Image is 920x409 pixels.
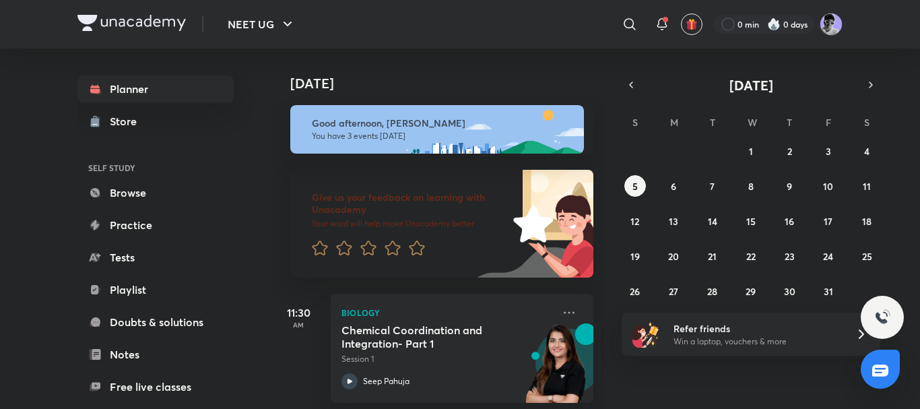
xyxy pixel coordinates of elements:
abbr: Saturday [864,116,869,129]
p: Win a laptop, vouchers & more [673,336,839,348]
img: avatar [686,18,698,30]
abbr: October 1, 2025 [749,145,753,158]
abbr: October 29, 2025 [746,285,756,298]
a: Playlist [77,276,234,303]
button: October 15, 2025 [740,210,762,232]
abbr: October 14, 2025 [708,215,717,228]
a: Free live classes [77,373,234,400]
button: October 3, 2025 [818,140,839,162]
abbr: October 20, 2025 [668,250,679,263]
abbr: October 9, 2025 [787,180,792,193]
button: October 11, 2025 [856,175,878,197]
a: Store [77,108,234,135]
button: October 6, 2025 [663,175,684,197]
abbr: October 31, 2025 [824,285,833,298]
button: October 14, 2025 [702,210,723,232]
h5: 11:30 [271,305,325,321]
button: October 16, 2025 [779,210,800,232]
h6: Refer friends [673,321,839,336]
abbr: October 5, 2025 [632,180,638,193]
button: October 8, 2025 [740,175,762,197]
abbr: October 21, 2025 [708,250,717,263]
h6: Good afternoon, [PERSON_NAME] [312,117,572,129]
img: afternoon [290,105,584,154]
abbr: October 25, 2025 [862,250,872,263]
abbr: October 7, 2025 [710,180,715,193]
h4: [DATE] [290,75,607,92]
a: Tests [77,244,234,271]
abbr: October 17, 2025 [824,215,832,228]
button: October 21, 2025 [702,245,723,267]
button: October 20, 2025 [663,245,684,267]
h5: Chemical Coordination and Integration- Part 1 [341,323,509,350]
abbr: Sunday [632,116,638,129]
p: Your word will help make Unacademy better [312,218,508,229]
abbr: October 23, 2025 [785,250,795,263]
div: Store [110,113,145,129]
p: You have 3 events [DATE] [312,131,572,141]
abbr: Tuesday [710,116,715,129]
button: October 7, 2025 [702,175,723,197]
p: Biology [341,305,553,321]
abbr: October 24, 2025 [823,250,833,263]
abbr: October 16, 2025 [785,215,794,228]
button: October 26, 2025 [624,280,646,302]
abbr: October 18, 2025 [862,215,872,228]
img: henil patel [820,13,843,36]
button: October 18, 2025 [856,210,878,232]
button: October 23, 2025 [779,245,800,267]
h6: SELF STUDY [77,156,234,179]
a: Practice [77,212,234,239]
button: October 28, 2025 [702,280,723,302]
button: October 29, 2025 [740,280,762,302]
img: Company Logo [77,15,186,31]
button: October 24, 2025 [818,245,839,267]
button: October 10, 2025 [818,175,839,197]
button: October 25, 2025 [856,245,878,267]
button: October 31, 2025 [818,280,839,302]
button: NEET UG [220,11,304,38]
button: October 22, 2025 [740,245,762,267]
button: avatar [681,13,702,35]
button: [DATE] [640,75,861,94]
img: feedback_image [467,170,593,278]
abbr: Thursday [787,116,792,129]
a: Browse [77,179,234,206]
button: October 27, 2025 [663,280,684,302]
abbr: October 30, 2025 [784,285,795,298]
button: October 13, 2025 [663,210,684,232]
p: Seep Pahuja [363,375,409,387]
button: October 19, 2025 [624,245,646,267]
abbr: October 8, 2025 [748,180,754,193]
abbr: October 28, 2025 [707,285,717,298]
abbr: October 19, 2025 [630,250,640,263]
abbr: October 15, 2025 [746,215,756,228]
h6: Give us your feedback on learning with Unacademy [312,191,508,216]
button: October 4, 2025 [856,140,878,162]
button: October 30, 2025 [779,280,800,302]
p: Session 1 [341,353,553,365]
button: October 5, 2025 [624,175,646,197]
abbr: October 22, 2025 [746,250,756,263]
abbr: October 3, 2025 [826,145,831,158]
abbr: October 13, 2025 [669,215,678,228]
img: streak [767,18,781,31]
abbr: October 10, 2025 [823,180,833,193]
a: Planner [77,75,234,102]
button: October 1, 2025 [740,140,762,162]
img: referral [632,321,659,348]
abbr: October 12, 2025 [630,215,639,228]
abbr: October 27, 2025 [669,285,678,298]
abbr: October 26, 2025 [630,285,640,298]
span: [DATE] [729,76,773,94]
button: October 2, 2025 [779,140,800,162]
abbr: October 11, 2025 [863,180,871,193]
button: October 17, 2025 [818,210,839,232]
abbr: October 2, 2025 [787,145,792,158]
abbr: Monday [670,116,678,129]
button: October 12, 2025 [624,210,646,232]
abbr: Wednesday [748,116,757,129]
p: AM [271,321,325,329]
a: Doubts & solutions [77,309,234,336]
a: Company Logo [77,15,186,34]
